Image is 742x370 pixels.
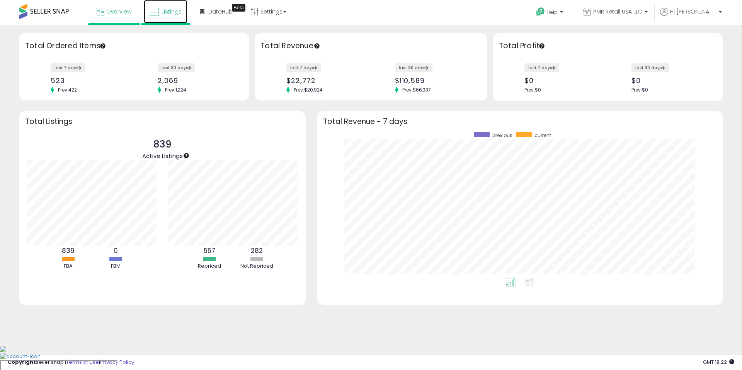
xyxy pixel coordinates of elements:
[186,263,233,270] div: Repriced
[492,132,512,139] span: previous
[158,63,195,72] label: last 30 days
[25,119,300,124] h3: Total Listings
[142,152,183,160] span: Active Listings
[313,42,320,49] div: Tooltip anchor
[208,8,233,15] span: DataHub
[183,152,190,159] div: Tooltip anchor
[534,132,551,139] span: current
[670,8,716,15] span: Hi [PERSON_NAME]
[538,42,545,49] div: Tooltip anchor
[631,76,709,85] div: $0
[158,76,235,85] div: 2,069
[51,63,85,72] label: last 7 days
[499,41,717,51] h3: Total Profit
[530,1,571,25] a: Help
[142,137,183,152] p: 839
[524,87,541,93] span: Prev: $0
[260,41,482,51] h3: Total Revenue
[547,9,558,15] span: Help
[660,8,722,25] a: Hi [PERSON_NAME]
[161,87,190,93] span: Prev: 1,224
[106,8,131,15] span: Overview
[114,246,118,255] b: 0
[204,246,215,255] b: 557
[323,119,717,124] h3: Total Revenue - 7 days
[162,8,182,15] span: Listings
[536,7,545,17] i: Get Help
[234,263,280,270] div: Not Repriced
[290,87,327,93] span: Prev: $20,924
[593,8,642,15] span: PMR Retail USA LLC
[62,246,75,255] b: 839
[286,63,321,72] label: last 7 days
[51,76,128,85] div: 523
[631,87,648,93] span: Prev: $0
[232,4,245,12] div: Tooltip anchor
[92,263,139,270] div: FBM
[524,63,559,72] label: last 7 days
[398,87,435,93] span: Prev: $66,337
[524,76,602,85] div: $0
[99,42,106,49] div: Tooltip anchor
[251,246,263,255] b: 282
[25,41,243,51] h3: Total Ordered Items
[631,63,669,72] label: last 30 days
[286,76,365,85] div: $22,772
[395,76,474,85] div: $110,589
[45,263,91,270] div: FBA
[395,63,432,72] label: last 30 days
[54,87,81,93] span: Prev: 422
